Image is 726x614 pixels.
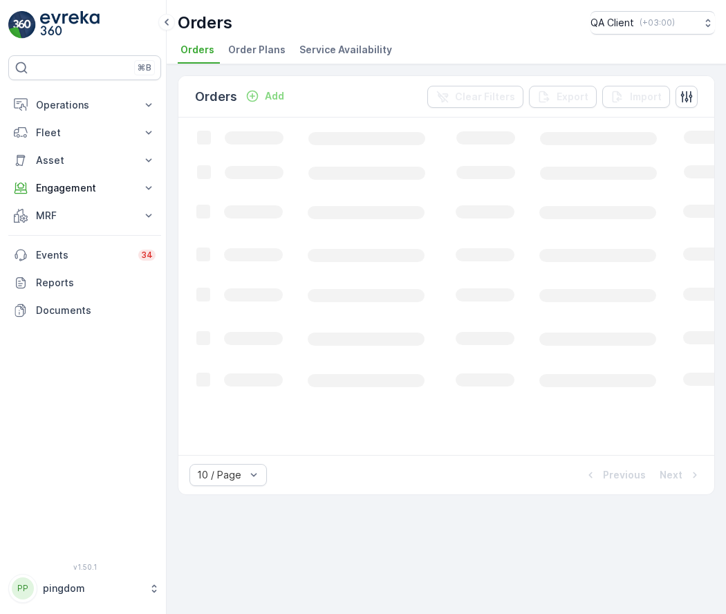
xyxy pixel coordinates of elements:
[640,17,675,28] p: ( +03:00 )
[36,248,130,262] p: Events
[36,209,133,223] p: MRF
[557,90,588,104] p: Export
[8,563,161,571] span: v 1.50.1
[195,87,237,106] p: Orders
[603,468,646,482] p: Previous
[8,174,161,202] button: Engagement
[240,88,290,104] button: Add
[12,577,34,599] div: PP
[36,153,133,167] p: Asset
[8,297,161,324] a: Documents
[8,11,36,39] img: logo
[36,276,156,290] p: Reports
[602,86,670,108] button: Import
[43,582,142,595] p: pingdom
[590,16,634,30] p: QA Client
[8,119,161,147] button: Fleet
[660,468,682,482] p: Next
[40,11,100,39] img: logo_light-DOdMpM7g.png
[455,90,515,104] p: Clear Filters
[8,269,161,297] a: Reports
[228,43,286,57] span: Order Plans
[36,98,133,112] p: Operations
[8,241,161,269] a: Events34
[8,91,161,119] button: Operations
[178,12,232,34] p: Orders
[180,43,214,57] span: Orders
[427,86,523,108] button: Clear Filters
[299,43,392,57] span: Service Availability
[8,147,161,174] button: Asset
[36,304,156,317] p: Documents
[8,202,161,230] button: MRF
[141,250,153,261] p: 34
[529,86,597,108] button: Export
[582,467,647,483] button: Previous
[590,11,715,35] button: QA Client(+03:00)
[138,62,151,73] p: ⌘B
[658,467,703,483] button: Next
[36,126,133,140] p: Fleet
[36,181,133,195] p: Engagement
[630,90,662,104] p: Import
[265,89,284,103] p: Add
[8,574,161,603] button: PPpingdom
